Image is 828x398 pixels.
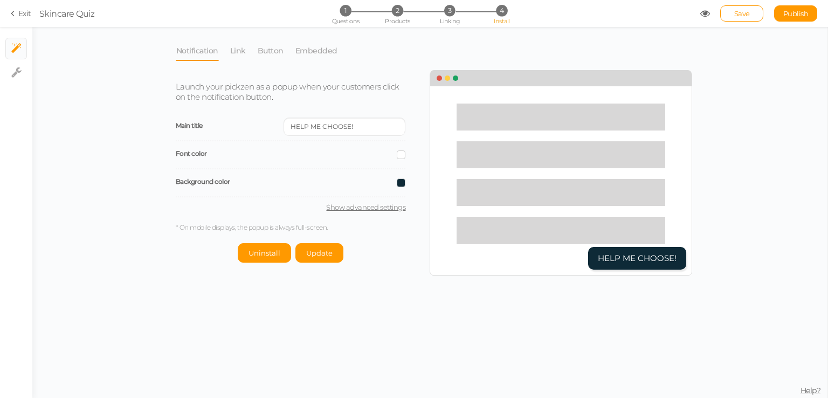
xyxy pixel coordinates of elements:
[11,8,31,19] a: Exit
[372,5,423,16] li: 2 Products
[440,17,459,25] span: Linking
[477,5,527,16] li: 4 Install
[425,5,475,16] li: 3 Linking
[392,5,403,16] span: 2
[176,40,219,61] a: Notification
[176,40,230,61] li: Notification
[257,40,284,61] a: Button
[444,5,456,16] span: 3
[734,9,750,18] span: Save
[176,81,399,102] span: Launch your pickzen as a popup when your customers click on the notification button.
[295,40,338,61] a: Embedded
[39,7,95,20] div: Skincare Quiz
[783,9,809,18] span: Publish
[385,17,410,25] span: Products
[230,40,257,61] li: Link
[230,40,246,61] a: Link
[295,40,349,61] li: Embedded
[176,121,203,129] span: Main title
[249,249,280,257] span: Uninstall
[494,17,509,25] span: Install
[295,243,343,263] button: Update
[588,247,686,270] button: HELP ME CHOOSE!
[320,5,370,16] li: 1 Questions
[720,5,763,22] div: Save
[332,17,360,25] span: Questions
[176,149,207,157] span: Font color
[176,177,230,186] span: Background color
[306,249,333,257] span: Update
[238,243,291,263] button: Uninstall
[496,5,507,16] span: 4
[176,203,406,211] a: Show advanced settings
[340,5,351,16] span: 1
[176,223,328,231] span: * On mobile displays, the popup is always full-screen.
[257,40,295,61] li: Button
[801,386,821,395] span: Help?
